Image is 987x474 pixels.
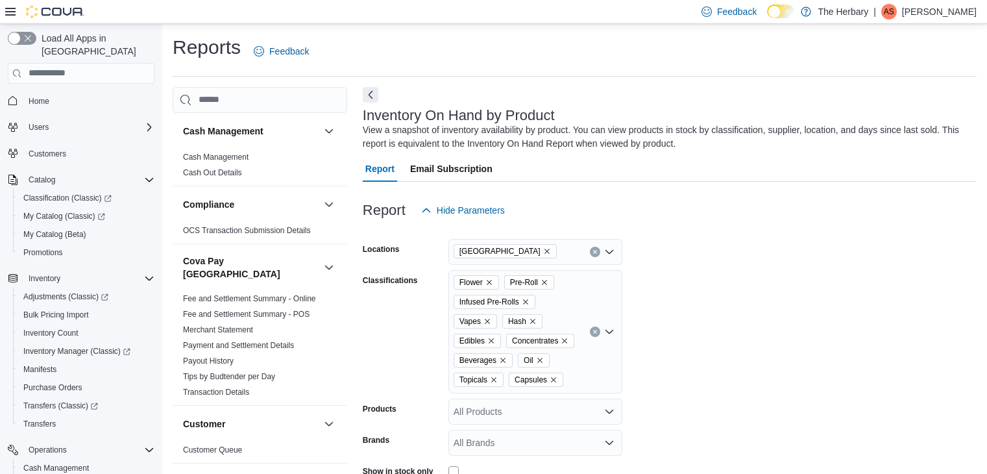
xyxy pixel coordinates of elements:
[13,306,160,324] button: Bulk Pricing Import
[363,123,970,151] div: View a snapshot of inventory availability by product. You can view products in stock by classific...
[29,445,67,455] span: Operations
[23,94,55,109] a: Home
[23,364,56,375] span: Manifests
[454,334,501,348] span: Edibles
[485,279,493,286] button: Remove Flower from selection in this group
[183,388,249,397] a: Transaction Details
[365,156,395,182] span: Report
[183,294,316,303] a: Fee and Settlement Summary - Online
[173,291,347,405] div: Cova Pay [GEOGRAPHIC_DATA]
[29,175,55,185] span: Catalog
[183,255,319,281] button: Cova Pay [GEOGRAPHIC_DATA]
[173,442,347,463] div: Customer
[459,245,541,258] span: [GEOGRAPHIC_DATA]
[13,342,160,360] a: Inventory Manager (Classic)
[767,5,794,18] input: Dark Mode
[18,307,94,323] a: Bulk Pricing Import
[18,289,154,305] span: Adjustments (Classic)
[29,273,60,284] span: Inventory
[18,208,154,224] span: My Catalog (Classic)
[508,315,526,328] span: Hash
[459,315,481,328] span: Vapes
[18,380,154,395] span: Purchase Orders
[183,418,225,430] h3: Customer
[23,292,108,302] span: Adjustments (Classic)
[183,293,316,304] span: Fee and Settlement Summary - Online
[18,208,110,224] a: My Catalog (Classic)
[502,314,542,329] span: Hash
[23,419,56,429] span: Transfers
[3,144,160,163] button: Customers
[18,190,154,206] span: Classification (Classic)
[454,353,513,368] span: Beverages
[23,119,54,135] button: Users
[23,247,63,258] span: Promotions
[13,360,160,379] button: Manifests
[183,198,234,211] h3: Compliance
[183,198,319,211] button: Compliance
[29,96,49,106] span: Home
[183,372,275,381] a: Tips by Budtender per Day
[13,207,160,225] a: My Catalog (Classic)
[512,334,558,347] span: Concentrates
[18,245,154,260] span: Promotions
[873,4,876,19] p: |
[515,373,547,386] span: Capsules
[13,397,160,415] a: Transfers (Classic)
[183,387,249,397] span: Transaction Details
[604,327,615,337] button: Open list of options
[18,416,154,432] span: Transfers
[23,346,130,356] span: Inventory Manager (Classic)
[23,172,154,188] span: Catalog
[3,171,160,189] button: Catalog
[504,275,554,290] span: Pre-Roll
[18,227,154,242] span: My Catalog (Beta)
[541,279,548,286] button: Remove Pre-Roll from selection in this group
[459,276,483,289] span: Flower
[490,376,498,384] button: Remove Topicals from selection in this group
[363,87,378,103] button: Next
[818,4,868,19] p: The Herbary
[13,189,160,207] a: Classification (Classic)
[23,229,86,240] span: My Catalog (Beta)
[3,441,160,459] button: Operations
[410,156,493,182] span: Email Subscription
[23,271,154,286] span: Inventory
[173,34,241,60] h1: Reports
[902,4,977,19] p: [PERSON_NAME]
[183,309,310,319] span: Fee and Settlement Summary - POS
[23,328,79,338] span: Inventory Count
[23,172,60,188] button: Catalog
[18,398,103,414] a: Transfers (Classic)
[183,418,319,430] button: Customer
[23,193,112,203] span: Classification (Classic)
[487,337,495,345] button: Remove Edibles from selection in this group
[23,211,105,221] span: My Catalog (Classic)
[509,373,563,387] span: Capsules
[363,108,555,123] h3: Inventory On Hand by Product
[183,125,319,138] button: Cash Management
[459,354,496,367] span: Beverages
[173,149,347,186] div: Cash Management
[363,244,400,255] label: Locations
[18,245,68,260] a: Promotions
[459,334,485,347] span: Edibles
[543,247,551,255] button: Remove Kingston from selection in this group
[18,307,154,323] span: Bulk Pricing Import
[29,149,66,159] span: Customers
[36,32,154,58] span: Load All Apps in [GEOGRAPHIC_DATA]
[183,168,242,178] span: Cash Out Details
[18,362,62,377] a: Manifests
[459,295,519,308] span: Infused Pre-Rolls
[183,325,253,335] span: Merchant Statement
[183,226,311,235] a: OCS Transaction Submission Details
[13,288,160,306] a: Adjustments (Classic)
[23,442,154,458] span: Operations
[26,5,84,18] img: Cova
[321,197,337,212] button: Compliance
[183,153,249,162] a: Cash Management
[183,445,242,455] span: Customer Queue
[183,168,242,177] a: Cash Out Details
[183,152,249,162] span: Cash Management
[3,269,160,288] button: Inventory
